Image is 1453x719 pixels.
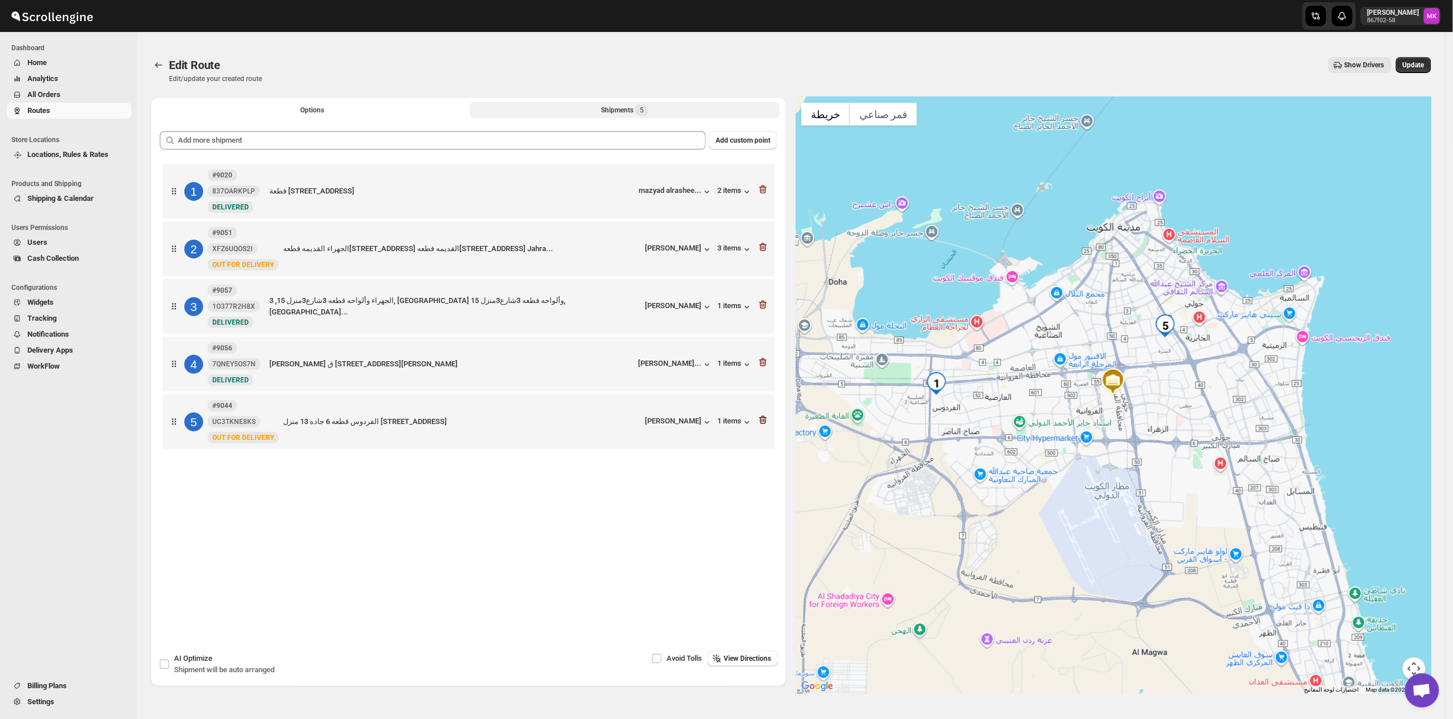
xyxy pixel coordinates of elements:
[301,106,325,115] span: Options
[27,681,67,690] span: Billing Plans
[7,358,131,374] button: WorkFlow
[27,238,47,247] span: Users
[7,235,131,251] button: Users
[151,122,786,583] div: Selected Shipments
[11,179,131,188] span: Products and Shipping
[645,301,713,313] button: [PERSON_NAME]
[7,251,131,266] button: Cash Collection
[716,136,770,145] span: Add custom point
[7,71,131,87] button: Analytics
[163,337,774,391] div: 4#90567QNEY5OS7NNewDELIVERED[PERSON_NAME] ق [STREET_ADDRESS][PERSON_NAME][PERSON_NAME]...1 items
[178,131,706,150] input: Add more shipment
[7,694,131,710] button: Settings
[7,342,131,358] button: Delivery Apps
[27,697,54,706] span: Settings
[717,244,753,255] button: 3 items
[212,318,249,326] span: DELIVERED
[169,58,220,72] span: Edit Route
[27,58,47,67] span: Home
[27,330,69,338] span: Notifications
[7,55,131,71] button: Home
[850,103,917,126] button: عرض صور القمر الصناعي
[1154,314,1177,337] div: 5
[174,654,212,663] span: AI Optimize
[283,243,640,255] div: الجهراء القديمه قطعه[STREET_ADDRESS] القديمه قطعه[STREET_ADDRESS] Jahra...
[184,240,203,258] div: 2
[212,359,256,369] span: 7QNEY5OS7N
[1305,686,1359,694] button: اختصارات لوحة المفاتيح
[638,359,713,370] button: [PERSON_NAME]...
[601,104,648,116] div: Shipments
[1367,17,1419,24] p: 867f02-58
[212,261,274,269] span: OUT FOR DELIVERY
[269,295,640,318] div: الجهراء وألواحه قطعه 3شارع3منزل 15, 3, [GEOGRAPHIC_DATA] وألواحه قطعه 3شارع3منزل 15, [GEOGRAPHIC_...
[1345,60,1385,70] span: Show Drivers
[470,102,780,118] button: Selected Shipments
[7,191,131,207] button: Shipping & Calendar
[27,150,108,159] span: Locations, Rules & Rates
[1403,60,1424,70] span: Update
[184,413,203,431] div: 5
[158,102,467,118] button: All Route Options
[163,279,774,334] div: 3#90571O377R2H8XNewDELIVEREDالجهراء وألواحه قطعه 3شارع3منزل 15, 3, [GEOGRAPHIC_DATA] وألواحه قطعه...
[11,135,131,144] span: Store Locations
[724,654,771,663] span: View Directions
[709,131,777,150] button: Add custom point
[1396,57,1431,73] button: Update
[645,417,713,428] button: [PERSON_NAME]
[212,244,252,253] span: XFZ6UQOS2I
[27,74,58,83] span: Analytics
[11,283,131,292] span: Configurations
[212,302,255,311] span: 1O377R2H8X
[639,186,713,197] button: mazyad alrashee...
[1361,7,1441,25] button: User menu
[7,678,131,694] button: Billing Plans
[212,203,249,211] span: DELIVERED
[801,103,850,126] button: عرض خريطة الشارع
[163,394,774,449] div: 5#9044UC3TKNE8KSNewOUT FOR DELIVERYالفردوس قطعه 6 جاده 13 منزل [STREET_ADDRESS][PERSON_NAME]1 items
[1403,657,1426,680] button: عناصر التحكّم بطريقة عرض الخريطة
[27,314,56,322] span: Tracking
[27,106,50,115] span: Routes
[212,402,232,410] b: #9044
[638,359,701,367] div: [PERSON_NAME]...
[1329,57,1391,73] button: Show Drivers
[717,301,753,313] div: 1 items
[163,164,774,219] div: 1#9020837OARKPLPNewDELIVEREDقطعة [STREET_ADDRESS]mazyad alrashee...2 items
[1366,686,1409,693] span: Map data ©2025
[667,654,702,663] span: Avoid Tolls
[27,362,60,370] span: WorkFlow
[640,106,644,115] span: 5
[7,147,131,163] button: Locations, Rules & Rates
[639,186,701,195] div: mazyad alrashee...
[7,310,131,326] button: Tracking
[11,223,131,232] span: Users Permissions
[27,298,54,306] span: Widgets
[27,254,79,262] span: Cash Collection
[174,665,275,674] span: Shipment will be auto arranged
[184,355,203,374] div: 4
[27,346,73,354] span: Delivery Apps
[212,187,255,196] span: 837OARKPLP
[212,344,232,352] b: #9056
[1424,8,1440,24] span: Mostafa Khalifa
[717,186,753,197] button: 2 items
[212,434,274,442] span: OUT FOR DELIVERY
[1367,8,1419,17] p: [PERSON_NAME]
[269,185,634,197] div: قطعة [STREET_ADDRESS]
[269,358,633,370] div: [PERSON_NAME] ق [STREET_ADDRESS][PERSON_NAME]
[925,372,948,395] div: 1
[645,244,713,255] button: [PERSON_NAME]
[27,194,94,203] span: Shipping & Calendar
[717,417,753,428] button: 1 items
[11,43,131,52] span: Dashboard
[798,679,836,694] img: Google
[1427,13,1438,20] text: MK
[212,286,232,294] b: #9057
[212,417,256,426] span: UC3TKNE8KS
[7,326,131,342] button: Notifications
